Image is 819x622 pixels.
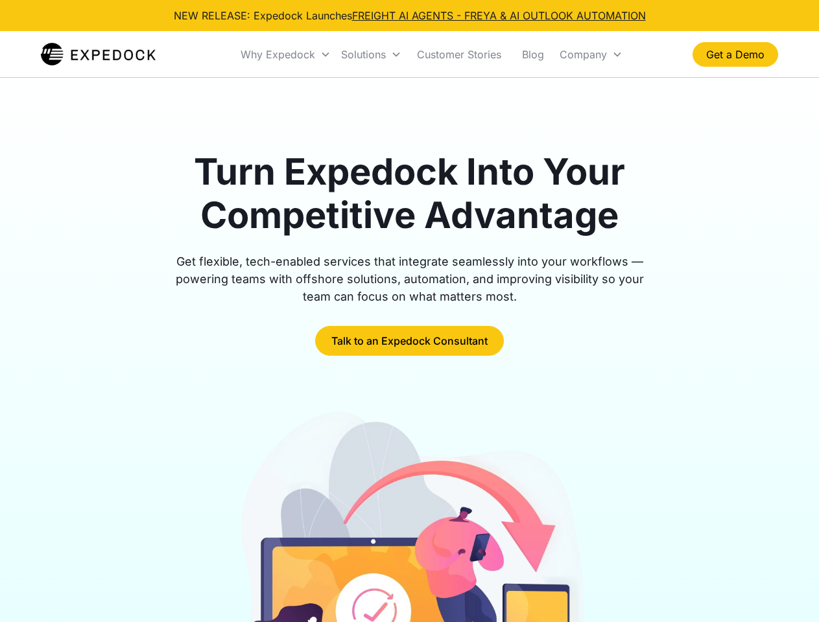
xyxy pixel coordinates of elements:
[241,48,315,61] div: Why Expedock
[554,32,628,76] div: Company
[161,253,659,305] div: Get flexible, tech-enabled services that integrate seamlessly into your workflows — powering team...
[512,32,554,76] a: Blog
[352,9,646,22] a: FREIGHT AI AGENTS - FREYA & AI OUTLOOK AUTOMATION
[336,32,407,76] div: Solutions
[174,8,646,23] div: NEW RELEASE: Expedock Launches
[161,150,659,237] h1: Turn Expedock Into Your Competitive Advantage
[754,560,819,622] iframe: Chat Widget
[407,32,512,76] a: Customer Stories
[41,41,156,67] a: home
[560,48,607,61] div: Company
[341,48,386,61] div: Solutions
[693,42,778,67] a: Get a Demo
[235,32,336,76] div: Why Expedock
[315,326,504,356] a: Talk to an Expedock Consultant
[41,41,156,67] img: Expedock Logo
